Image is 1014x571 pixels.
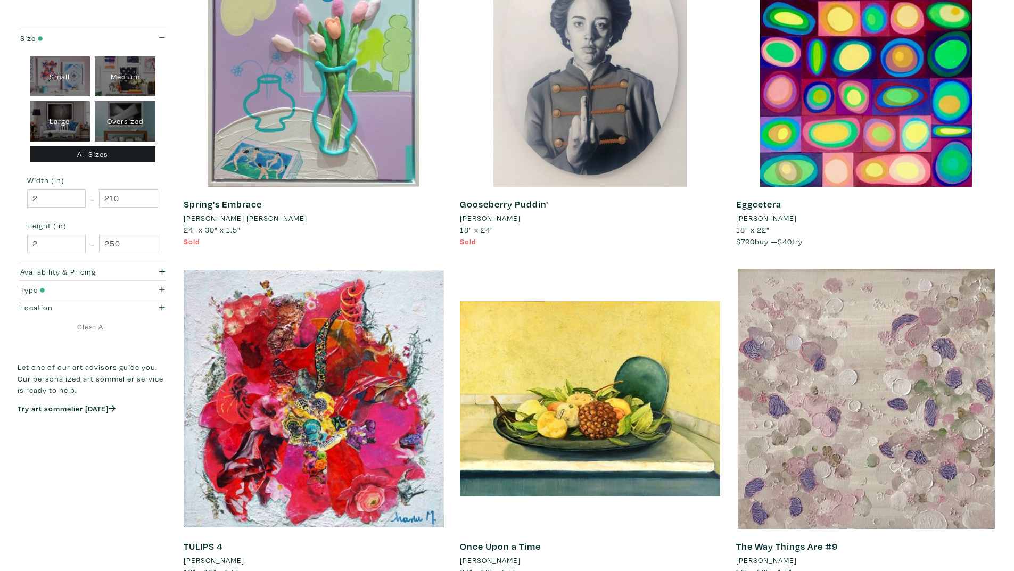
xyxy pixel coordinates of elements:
[20,32,125,44] div: Size
[18,299,168,317] button: Location
[18,425,168,447] iframe: Customer reviews powered by Trustpilot
[184,212,307,224] li: [PERSON_NAME] [PERSON_NAME]
[90,237,94,251] span: -
[18,281,168,299] button: Type
[460,555,521,566] li: [PERSON_NAME]
[460,212,521,224] li: [PERSON_NAME]
[184,555,244,566] li: [PERSON_NAME]
[736,555,797,566] li: [PERSON_NAME]
[184,198,262,210] a: Spring's Embrace
[736,555,996,566] a: [PERSON_NAME]
[18,321,168,333] a: Clear All
[27,177,158,184] small: Width (in)
[736,198,781,210] a: Eggcetera
[30,146,156,163] div: All Sizes
[184,555,444,566] a: [PERSON_NAME]
[184,540,222,552] a: TULIPS 4
[18,29,168,47] button: Size
[18,361,168,396] p: Let one of our art advisors guide you. Our personalized art sommelier service is ready to help.
[460,236,476,246] span: Sold
[460,555,720,566] a: [PERSON_NAME]
[736,540,838,552] a: The Way Things Are #9
[20,302,125,313] div: Location
[95,101,155,142] div: Oversized
[30,56,90,97] div: Small
[27,222,158,229] small: Height (in)
[736,236,755,246] span: $790
[30,101,90,142] div: Large
[778,236,792,246] span: $40
[18,403,116,413] a: Try art sommelier [DATE]
[736,236,803,246] span: buy — try
[184,225,241,235] span: 24" x 30" x 1.5"
[460,212,720,224] a: [PERSON_NAME]
[184,236,200,246] span: Sold
[20,284,125,296] div: Type
[184,212,444,224] a: [PERSON_NAME] [PERSON_NAME]
[95,56,155,97] div: Medium
[460,198,548,210] a: Gooseberry Puddin'
[736,212,797,224] li: [PERSON_NAME]
[90,192,94,206] span: -
[18,263,168,281] button: Availability & Pricing
[460,225,493,235] span: 18" x 24"
[736,212,996,224] a: [PERSON_NAME]
[736,225,770,235] span: 18" x 22"
[460,540,541,552] a: Once Upon a Time
[20,266,125,278] div: Availability & Pricing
